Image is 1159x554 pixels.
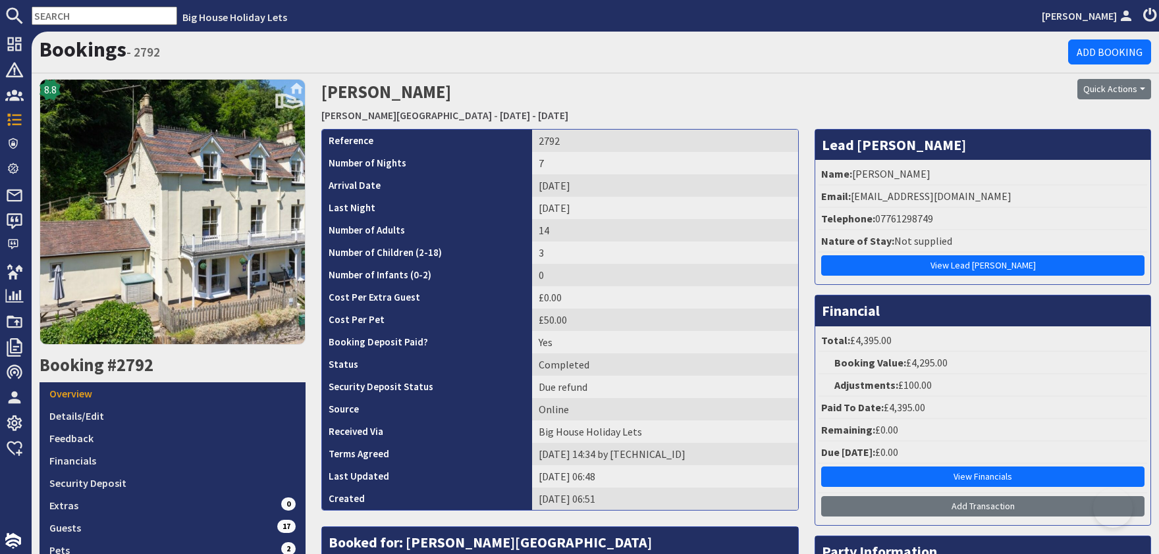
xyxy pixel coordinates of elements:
li: 07761298749 [819,208,1147,230]
th: Terms Agreed [322,443,532,465]
td: Completed [532,353,798,376]
a: View Financials [821,466,1145,487]
a: Security Deposit [40,472,306,494]
li: £0.00 [819,441,1147,464]
span: 8.8 [44,82,57,97]
a: [PERSON_NAME][GEOGRAPHIC_DATA] [321,109,492,122]
td: 7 [532,152,798,174]
strong: Paid To Date: [821,401,884,414]
h2: Booking #2792 [40,355,306,376]
th: Arrival Date [322,174,532,197]
li: £4,295.00 [819,352,1147,374]
strong: Booking Value: [834,356,906,369]
th: Number of Nights [322,152,532,174]
th: Number of Infants (0-2) [322,264,532,286]
td: [DATE] 14:34 by [TECHNICAL_ID] [532,443,798,465]
a: Extras0 [40,494,306,516]
li: [PERSON_NAME] [819,163,1147,186]
td: 0 [532,264,798,286]
a: Big House Holiday Lets [182,11,287,24]
strong: Due [DATE]: [821,445,875,459]
td: 2792 [532,130,798,152]
td: Big House Holiday Lets [532,420,798,443]
img: Holly Tree House's icon [40,79,306,345]
li: [EMAIL_ADDRESS][DOMAIN_NAME] [819,186,1147,208]
a: 8.8 [40,79,306,355]
td: Online [532,398,798,420]
th: Cost Per Pet [322,309,532,331]
th: Number of Children (2-18) [322,241,532,264]
span: - [494,109,498,122]
input: SEARCH [32,7,177,25]
a: Financials [40,449,306,472]
a: Guests17 [40,516,306,539]
strong: Email: [821,189,851,203]
a: Overview [40,382,306,405]
h3: Lead [PERSON_NAME] [815,130,1150,160]
td: Yes [532,331,798,353]
a: Details/Edit [40,405,306,427]
li: £4,395.00 [819,397,1147,419]
th: Last Night [322,197,532,219]
li: £4,395.00 [819,330,1147,352]
a: View Lead [PERSON_NAME] [821,255,1145,276]
th: Status [322,353,532,376]
td: £0.00 [532,286,798,309]
strong: Nature of Stay: [821,234,894,247]
strong: Adjustments: [834,378,898,391]
td: [DATE] 06:51 [532,488,798,510]
iframe: Toggle Customer Support [1093,488,1133,528]
strong: Name: [821,167,852,180]
th: Last Updated [322,465,532,488]
a: Add Transaction [821,496,1145,516]
td: [DATE] [532,174,798,197]
a: Bookings [40,36,126,63]
th: Received Via [322,420,532,443]
td: [DATE] 06:48 [532,465,798,488]
a: Feedback [40,427,306,449]
a: [DATE] - [DATE] [500,109,568,122]
li: £100.00 [819,374,1147,397]
th: Source [322,398,532,420]
th: Security Deposit Status [322,376,532,398]
td: 3 [532,241,798,264]
li: Not supplied [819,230,1147,253]
th: Booking Deposit Paid? [322,331,532,353]
td: £50.00 [532,309,798,331]
td: 14 [532,219,798,241]
td: Due refund [532,376,798,398]
span: 0 [281,497,296,511]
button: Quick Actions [1077,79,1151,99]
strong: Total: [821,334,850,347]
th: Cost Per Extra Guest [322,286,532,309]
h3: Financial [815,295,1150,326]
th: Created [322,488,532,510]
td: [DATE] [532,197,798,219]
li: £0.00 [819,419,1147,441]
small: - 2792 [126,44,160,60]
th: Number of Adults [322,219,532,241]
th: Reference [322,130,532,152]
a: [PERSON_NAME] [1042,8,1135,24]
span: 17 [277,520,296,533]
h2: [PERSON_NAME] [321,79,869,126]
strong: Remaining: [821,423,875,436]
strong: Telephone: [821,212,875,225]
img: staytech_i_w-64f4e8e9ee0a9c174fd5317b4b171b261742d2d393467e5bdba4413f4f884c10.svg [5,533,21,549]
a: Add Booking [1068,39,1151,64]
